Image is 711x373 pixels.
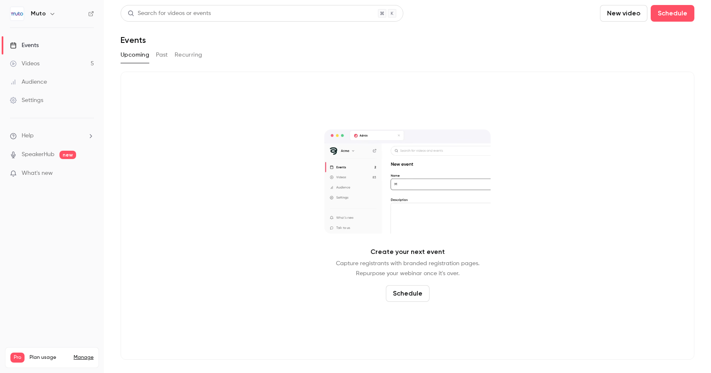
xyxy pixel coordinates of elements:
[386,285,430,302] button: Schedule
[121,48,149,62] button: Upcoming
[121,35,146,45] h1: Events
[74,354,94,361] a: Manage
[84,170,94,177] iframe: Noticeable Trigger
[31,10,46,18] h6: Muto
[10,96,43,104] div: Settings
[10,353,25,363] span: Pro
[600,5,647,22] button: New video
[22,132,34,140] span: Help
[370,247,445,257] p: Create your next event
[10,7,24,20] img: Muto
[10,132,94,140] li: help-dropdown-opener
[10,78,47,86] div: Audience
[156,48,168,62] button: Past
[651,5,694,22] button: Schedule
[128,9,211,18] div: Search for videos or events
[22,169,53,178] span: What's new
[10,41,39,50] div: Events
[30,354,69,361] span: Plan usage
[59,151,76,159] span: new
[175,48,202,62] button: Recurring
[336,259,479,279] p: Capture registrants with branded registration pages. Repurpose your webinar once it's over.
[10,60,39,68] div: Videos
[22,150,54,159] a: SpeakerHub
